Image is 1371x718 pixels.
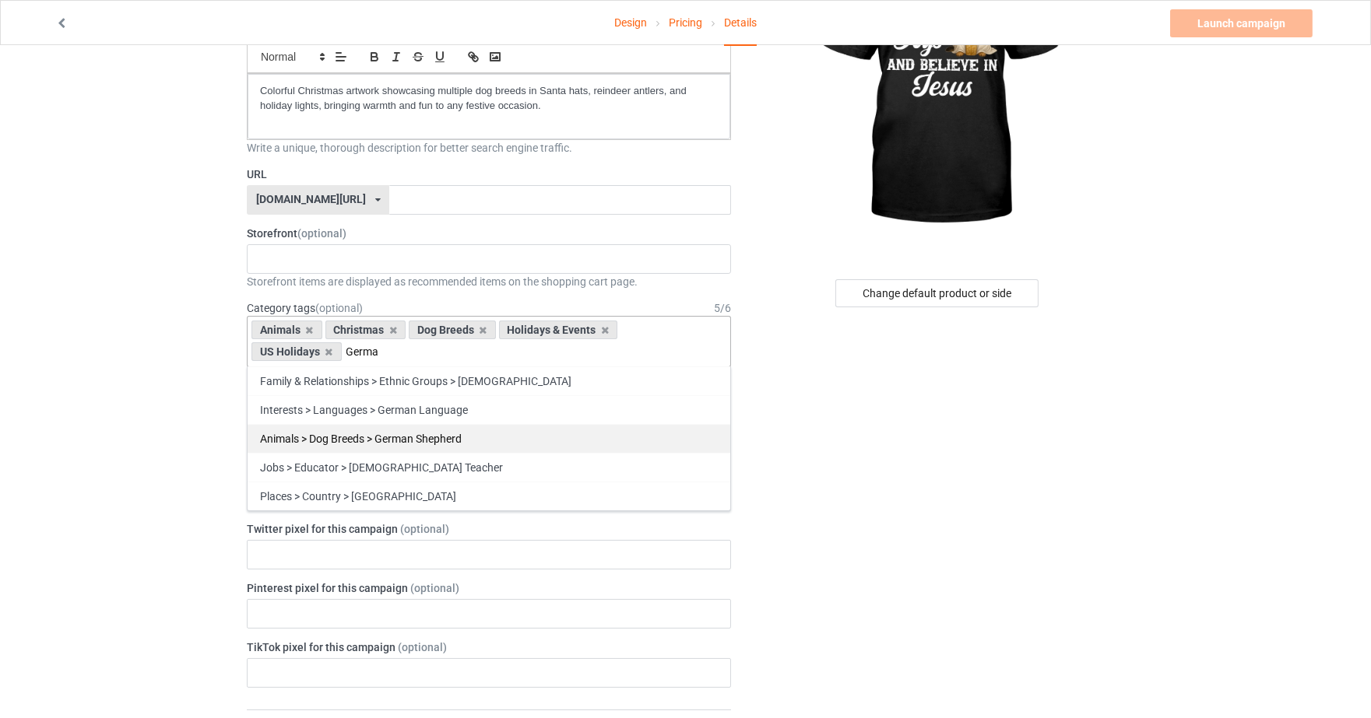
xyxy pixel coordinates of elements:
[247,166,731,182] label: URL
[669,1,702,44] a: Pricing
[248,366,730,395] div: Family & Relationships > Ethnic Groups > [DEMOGRAPHIC_DATA]
[724,1,757,46] div: Details
[248,453,730,482] div: Jobs > Educator > [DEMOGRAPHIC_DATA] Teacher
[247,274,731,289] div: Storefront items are displayed as recommended items on the shopping cart page.
[247,580,731,596] label: Pinterest pixel for this campaign
[410,582,459,594] span: (optional)
[251,320,322,339] div: Animals
[247,226,731,241] label: Storefront
[325,320,406,339] div: Christmas
[251,342,342,361] div: US Holidays
[835,279,1039,307] div: Change default product or side
[248,424,730,453] div: Animals > Dog Breeds > German Shepherd
[260,84,718,113] p: Colorful Christmas artwork showcasing multiple dog breeds in Santa hats, reindeer antlers, and ho...
[614,1,647,44] a: Design
[409,320,496,339] div: Dog Breeds
[247,140,731,156] div: Write a unique, thorough description for better search engine traffic.
[297,227,346,240] span: (optional)
[247,639,731,655] label: TikTok pixel for this campaign
[398,641,447,653] span: (optional)
[315,302,363,314] span: (optional)
[247,521,731,537] label: Twitter pixel for this campaign
[248,482,730,510] div: Places > Country > [GEOGRAPHIC_DATA]
[247,300,363,316] label: Category tags
[400,523,449,535] span: (optional)
[714,300,731,316] div: 5 / 6
[248,395,730,424] div: Interests > Languages > German Language
[256,194,366,205] div: [DOMAIN_NAME][URL]
[499,320,618,339] div: Holidays & Events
